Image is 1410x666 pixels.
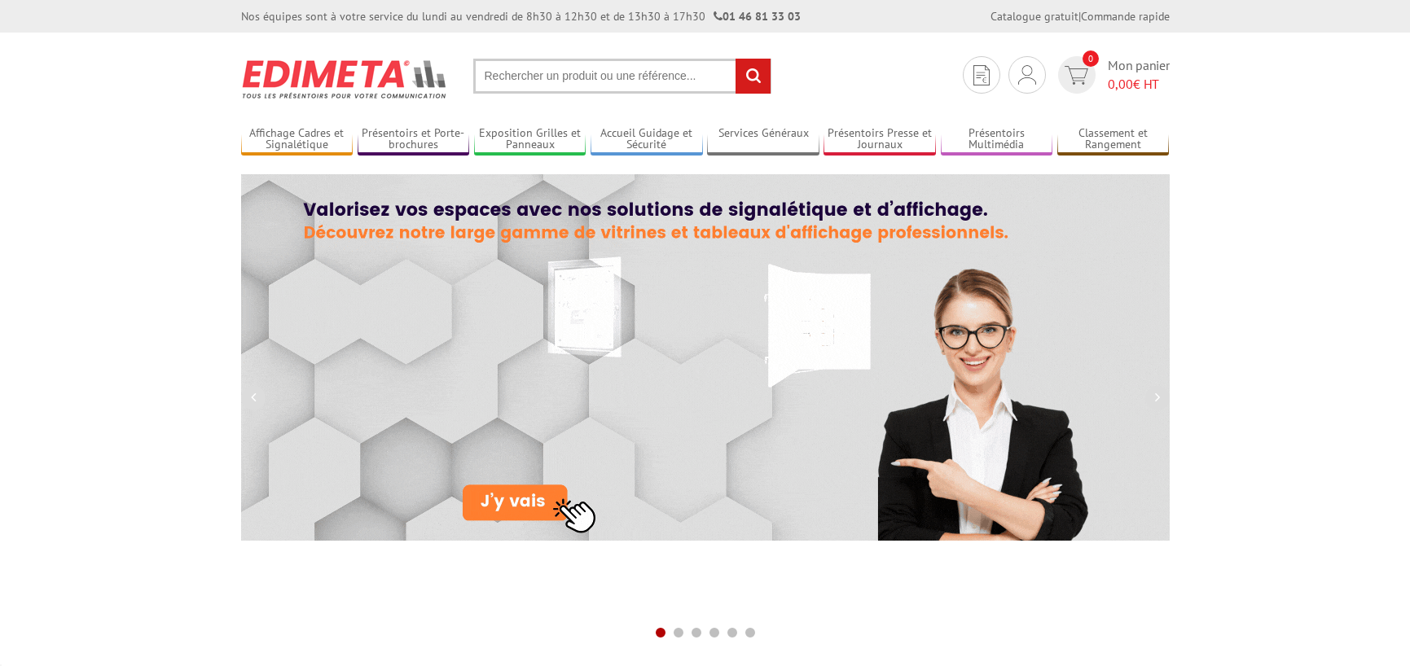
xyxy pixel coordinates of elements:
[241,8,801,24] div: Nos équipes sont à votre service du lundi au vendredi de 8h30 à 12h30 et de 13h30 à 17h30
[941,126,1053,153] a: Présentoirs Multimédia
[473,59,771,94] input: Rechercher un produit ou une référence...
[1108,75,1170,94] span: € HT
[991,8,1170,24] div: |
[1018,65,1036,85] img: devis rapide
[358,126,470,153] a: Présentoirs et Porte-brochures
[591,126,703,153] a: Accueil Guidage et Sécurité
[1054,56,1170,94] a: devis rapide 0 Mon panier 0,00€ HT
[1108,76,1133,92] span: 0,00
[1065,66,1088,85] img: devis rapide
[1081,9,1170,24] a: Commande rapide
[1108,56,1170,94] span: Mon panier
[474,126,586,153] a: Exposition Grilles et Panneaux
[824,126,936,153] a: Présentoirs Presse et Journaux
[973,65,990,85] img: devis rapide
[1057,126,1170,153] a: Classement et Rangement
[1083,50,1099,67] span: 0
[991,9,1078,24] a: Catalogue gratuit
[736,59,771,94] input: rechercher
[241,49,449,109] img: Présentoir, panneau, stand - Edimeta - PLV, affichage, mobilier bureau, entreprise
[241,126,354,153] a: Affichage Cadres et Signalétique
[714,9,801,24] strong: 01 46 81 33 03
[707,126,819,153] a: Services Généraux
